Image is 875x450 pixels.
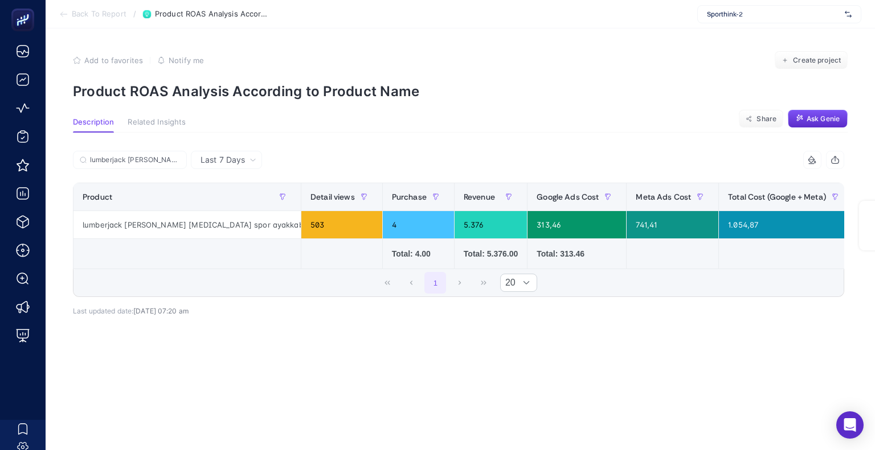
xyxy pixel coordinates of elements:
[128,118,186,127] span: Related Insights
[169,56,204,65] span: Notify me
[84,56,143,65] span: Add to favorites
[133,9,136,18] span: /
[455,211,527,238] div: 5.376
[90,156,180,164] input: Search
[73,211,301,238] div: lumberjack [PERSON_NAME] [MEDICAL_DATA] spor ayakkabı 101932436
[537,248,617,259] div: Total: 313.46
[73,56,143,65] button: Add to favorites
[73,118,114,127] span: Description
[845,9,852,20] img: svg%3e
[73,307,133,315] span: Last updated date:
[757,114,776,123] span: Share
[155,10,269,19] span: Product ROAS Analysis According to Product Name
[424,272,446,294] button: 1
[201,154,245,166] span: Last 7 Days
[501,274,516,291] span: Rows per page
[133,307,189,315] span: [DATE] 07:20 am
[627,211,718,238] div: 741,41
[301,211,382,238] div: 503
[310,192,355,201] span: Detail views
[83,192,112,201] span: Product
[464,248,518,259] div: Total: 5.376.00
[72,10,126,19] span: Back To Report
[793,56,841,65] span: Create project
[807,114,840,123] span: Ask Genie
[73,83,848,100] p: Product ROAS Analysis According to Product Name
[128,118,186,133] button: Related Insights
[775,51,848,69] button: Create project
[383,211,454,238] div: 4
[392,248,445,259] div: Total: 4.00
[73,118,114,133] button: Description
[73,169,844,315] div: Last 7 Days
[157,56,204,65] button: Notify me
[728,192,826,201] span: Total Cost (Google + Meta)
[392,192,427,201] span: Purchase
[528,211,626,238] div: 313,46
[464,192,495,201] span: Revenue
[707,10,840,19] span: Sporthink-2
[788,110,848,128] button: Ask Genie
[719,211,853,238] div: 1.054,87
[836,411,864,439] div: Open Intercom Messenger
[739,110,783,128] button: Share
[636,192,691,201] span: Meta Ads Cost
[537,192,599,201] span: Google Ads Cost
